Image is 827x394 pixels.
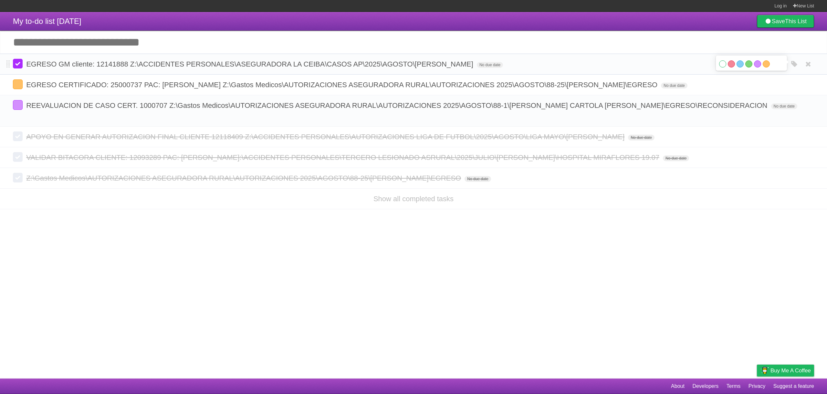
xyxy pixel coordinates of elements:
span: Buy me a coffee [770,365,811,376]
label: Done [13,79,23,89]
a: About [671,380,685,392]
label: Purple [754,60,761,67]
a: Developers [692,380,718,392]
label: Done [13,59,23,68]
label: Red [728,60,735,67]
span: Z:\Gastos Medicos\AUTORIZACIONES ASEGURADORA RURAL\AUTORIZACIONES 2025\AGOSTO\88-25\[PERSON_NAME]... [26,174,463,182]
span: VALIDAR BITACORA CLIENTE: 12093289 PAC: [PERSON_NAME]:\ACCIDENTES PERSONALES\TERCERO LESIONADO AS... [26,153,661,161]
span: No due date [661,83,687,88]
img: Buy me a coffee [760,365,769,376]
span: REEVALUACION DE CASO CERT. 1000707 Z:\Gastos Medicos\AUTORIZACIONES ASEGURADORA RURAL\AUTORIZACIO... [26,101,769,109]
label: Done [13,173,23,182]
a: Show all completed tasks [373,195,454,203]
span: APOYO EN GENERAR AUTORIZACION FINAL CLIENTE 12118409 Z:\ACCIDENTES PERSONALES\AUTORIZACIONES LIGA... [26,133,626,141]
span: EGRESO CERTIFICADO: 25000737 PAC: [PERSON_NAME] Z:\Gastos Medicos\AUTORIZACIONES ASEGURADORA RURA... [26,81,659,89]
span: My to-do list [DATE] [13,17,81,26]
label: Done [13,100,23,110]
a: Buy me a coffee [757,365,814,377]
span: EGRESO GM cliente: 12141888 Z:\ACCIDENTES PERSONALES\ASEGURADORA LA CEIBA\CASOS AP\2025\AGOSTO\[P... [26,60,475,68]
label: Green [745,60,752,67]
span: No due date [465,176,491,182]
label: Orange [763,60,770,67]
label: Done [13,152,23,162]
span: No due date [628,135,654,140]
span: No due date [477,62,503,68]
label: White [719,60,726,67]
b: This List [785,18,807,25]
label: Done [13,131,23,141]
a: Privacy [748,380,765,392]
span: No due date [771,103,797,109]
a: SaveThis List [757,15,814,28]
a: Terms [727,380,741,392]
a: Suggest a feature [773,380,814,392]
label: Blue [737,60,744,67]
span: No due date [663,155,689,161]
